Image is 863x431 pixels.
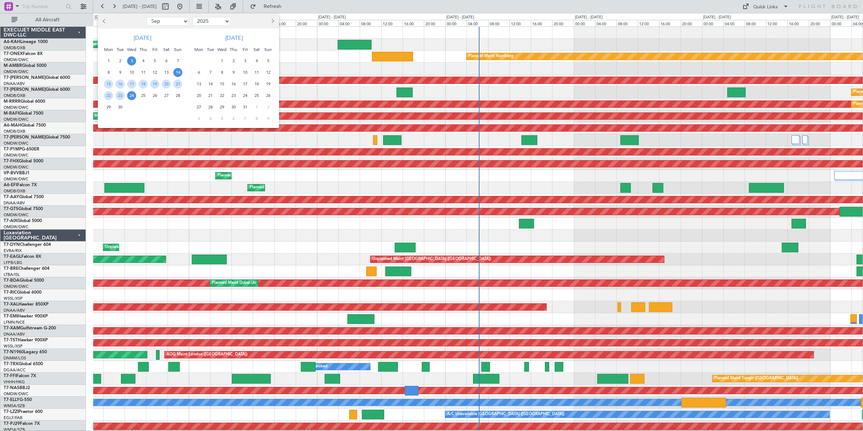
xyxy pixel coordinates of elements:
div: 20-10-2025 [193,90,205,102]
div: 23-9-2025 [114,90,126,102]
span: 4 [206,114,215,123]
span: 18 [252,80,261,89]
div: 9-10-2025 [228,67,239,78]
span: 16 [229,80,238,89]
div: 20-9-2025 [161,78,172,90]
span: 2 [229,56,238,65]
div: 23-10-2025 [228,90,239,102]
div: 9-9-2025 [114,67,126,78]
span: 8 [104,68,113,77]
div: 25-10-2025 [251,90,263,102]
span: 30 [116,103,125,112]
div: Mon [103,44,114,55]
span: 11 [139,68,148,77]
div: 28-9-2025 [172,90,184,102]
span: 7 [173,56,182,65]
div: 21-10-2025 [205,90,216,102]
button: Next month [268,16,276,27]
div: 7-11-2025 [239,113,251,125]
div: 31-10-2025 [239,102,251,113]
div: Fri [149,44,161,55]
div: 4-11-2025 [205,113,216,125]
div: 10-9-2025 [126,67,138,78]
div: 24-9-2025 [126,90,138,102]
span: 28 [206,103,215,112]
div: Wed [216,44,228,55]
span: 22 [217,91,226,100]
div: 26-9-2025 [149,90,161,102]
span: 5 [264,56,273,65]
span: 9 [264,114,273,123]
span: 14 [173,68,182,77]
div: 6-9-2025 [161,55,172,67]
span: 2 [264,103,273,112]
div: 30-9-2025 [114,102,126,113]
div: 26-10-2025 [263,90,274,102]
span: 2 [116,56,125,65]
div: 22-10-2025 [216,90,228,102]
button: Previous month [101,16,109,27]
div: 4-10-2025 [251,55,263,67]
div: 7-9-2025 [172,55,184,67]
span: 24 [240,91,250,100]
span: 14 [206,80,215,89]
div: 4-9-2025 [138,55,149,67]
span: 5 [150,56,159,65]
span: 30 [229,103,238,112]
span: 4 [252,56,261,65]
div: Fri [239,44,251,55]
div: 8-11-2025 [251,113,263,125]
div: 13-10-2025 [193,78,205,90]
span: 26 [264,91,273,100]
span: 1 [252,103,261,112]
span: 27 [162,91,171,100]
div: Wed [126,44,138,55]
div: 21-9-2025 [172,78,184,90]
select: Select month [147,17,189,26]
div: 18-10-2025 [251,78,263,90]
div: 11-9-2025 [138,67,149,78]
span: 8 [217,68,226,77]
div: 6-10-2025 [193,67,205,78]
span: 23 [229,91,238,100]
span: 8 [252,114,261,123]
div: Mon [193,44,205,55]
span: 4 [139,56,148,65]
div: 14-9-2025 [172,67,184,78]
span: 24 [127,91,136,100]
span: 18 [139,80,148,89]
div: 17-9-2025 [126,78,138,90]
div: 11-10-2025 [251,67,263,78]
span: 6 [162,56,171,65]
div: 1-11-2025 [251,102,263,113]
div: 29-9-2025 [103,102,114,113]
span: 16 [116,80,125,89]
div: 2-9-2025 [114,55,126,67]
span: 9 [116,68,125,77]
div: Sun [172,44,184,55]
div: 28-10-2025 [205,102,216,113]
div: Tue [205,44,216,55]
span: 25 [139,91,148,100]
span: 26 [150,91,159,100]
span: 12 [264,68,273,77]
div: 5-11-2025 [216,113,228,125]
span: 22 [104,91,113,100]
select: Select year [192,17,230,26]
span: 1 [217,56,226,65]
div: 27-10-2025 [193,102,205,113]
span: 19 [150,80,159,89]
div: 18-9-2025 [138,78,149,90]
span: 12 [150,68,159,77]
span: 21 [206,91,215,100]
span: 7 [240,114,250,123]
div: 9-11-2025 [263,113,274,125]
div: 30-10-2025 [228,102,239,113]
span: 29 [104,103,113,112]
div: 2-10-2025 [228,55,239,67]
span: 10 [240,68,250,77]
span: 10 [127,68,136,77]
span: 3 [240,56,250,65]
span: 20 [162,80,171,89]
span: 21 [173,80,182,89]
